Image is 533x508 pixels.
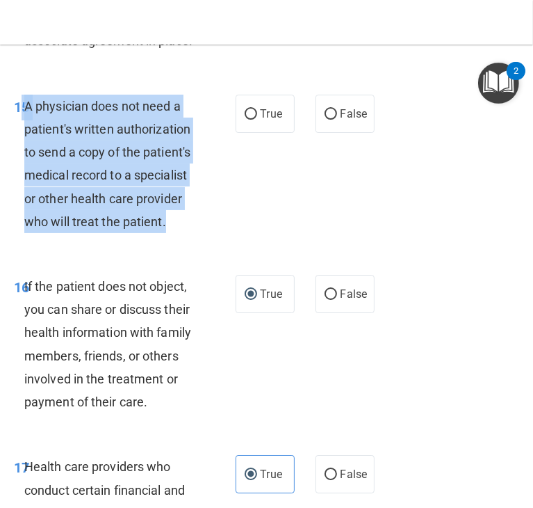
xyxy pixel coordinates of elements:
[245,289,257,300] input: True
[261,468,282,481] span: True
[14,279,29,296] span: 16
[325,470,337,480] input: False
[293,417,516,472] iframe: Drift Widget Chat Controller
[514,71,518,89] div: 2
[261,107,282,120] span: True
[341,287,368,301] span: False
[245,109,257,120] input: True
[261,287,282,301] span: True
[325,109,337,120] input: False
[341,107,368,120] span: False
[24,279,191,409] span: If the patient does not object, you can share or discuss their health information with family mem...
[14,99,29,116] span: 15
[341,468,368,481] span: False
[14,459,29,476] span: 17
[24,99,190,229] span: A physician does not need a patient's written authorization to send a copy of the patient's medic...
[245,470,257,480] input: True
[325,289,337,300] input: False
[478,63,519,104] button: Open Resource Center, 2 new notifications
